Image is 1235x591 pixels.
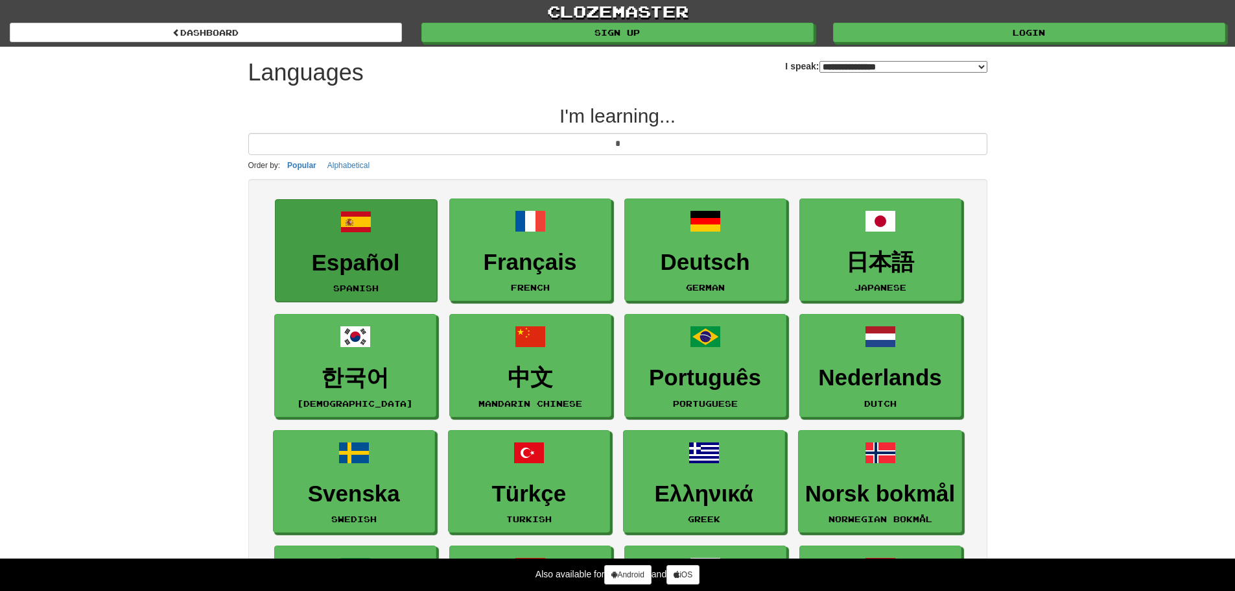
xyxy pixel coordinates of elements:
[275,199,437,302] a: EspañolSpanish
[248,161,281,170] small: Order by:
[248,60,364,86] h1: Languages
[283,158,320,173] button: Popular
[456,250,604,275] h3: Français
[666,565,700,585] a: iOS
[323,158,373,173] button: Alphabetical
[274,314,436,417] a: 한국어[DEMOGRAPHIC_DATA]
[604,565,651,585] a: Android
[506,514,552,524] small: Turkish
[448,430,610,533] a: TürkçeTurkish
[686,283,725,292] small: German
[478,399,582,408] small: Mandarin Chinese
[854,283,906,292] small: Japanese
[456,365,604,391] h3: 中文
[631,365,779,391] h3: Português
[449,314,611,417] a: 中文Mandarin Chinese
[511,283,550,292] small: French
[630,481,778,507] h3: Ελληνικά
[281,365,429,391] h3: 한국어
[455,481,603,507] h3: Türkçe
[829,514,932,524] small: Norwegian Bokmål
[282,250,430,276] h3: Español
[806,365,954,391] h3: Nederlands
[624,314,786,417] a: PortuguêsPortuguese
[449,199,611,302] a: FrançaisFrench
[421,23,814,42] a: Sign up
[623,430,785,533] a: ΕλληνικάGreek
[798,430,962,533] a: Norsk bokmålNorwegian Bokmål
[273,430,435,533] a: SvenskaSwedish
[673,399,738,408] small: Portuguese
[688,514,720,524] small: Greek
[785,60,987,73] label: I speak:
[806,250,954,275] h3: 日本語
[280,481,428,507] h3: Svenska
[10,23,402,42] a: dashboard
[864,399,897,408] small: Dutch
[333,283,379,293] small: Spanish
[799,199,961,302] a: 日本語Japanese
[799,314,961,417] a: NederlandsDutch
[805,481,955,507] h3: Norsk bokmål
[297,399,413,408] small: [DEMOGRAPHIC_DATA]
[331,514,377,524] small: Swedish
[833,23,1225,42] a: Login
[248,105,987,127] h2: I'm learning...
[631,250,779,275] h3: Deutsch
[624,199,786,302] a: DeutschGerman
[819,61,987,73] select: I speak:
